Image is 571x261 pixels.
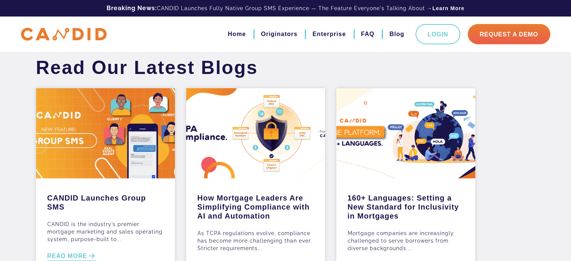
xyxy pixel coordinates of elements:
a: Originators [261,28,297,41]
a: Login [416,24,460,44]
a: 160+ Languages: Setting a New Standard for Inclusivity in Mortgages [348,190,464,220]
a: Home [228,28,246,41]
p: As TCPA regulations evolve, compliance has become more challenging than ever. Stricter requiremen... [197,229,314,252]
a: Blog [389,28,404,41]
a: Learn More [432,5,464,12]
a: CANDID Launches Group SMS [47,190,164,211]
h1: Read Our Latest Blogs [30,56,264,79]
img: CANDID APP [21,28,107,41]
a: FAQ [361,28,375,41]
a: Enterprise [312,28,346,41]
p: Mortgage companies are increasingly challenged to serve borrowers from diverse backgrounds.... [348,229,464,252]
a: Request A Demo [468,24,550,44]
a: READ MORE [47,252,97,261]
p: CANDID is the industry’s premier mortgage marketing and sales operating system, purpose-built to... [47,220,164,243]
a: How Mortgage Leaders Are Simplifying Compliance with AI and Automation [197,190,314,220]
b: Breaking News: [107,5,157,12]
